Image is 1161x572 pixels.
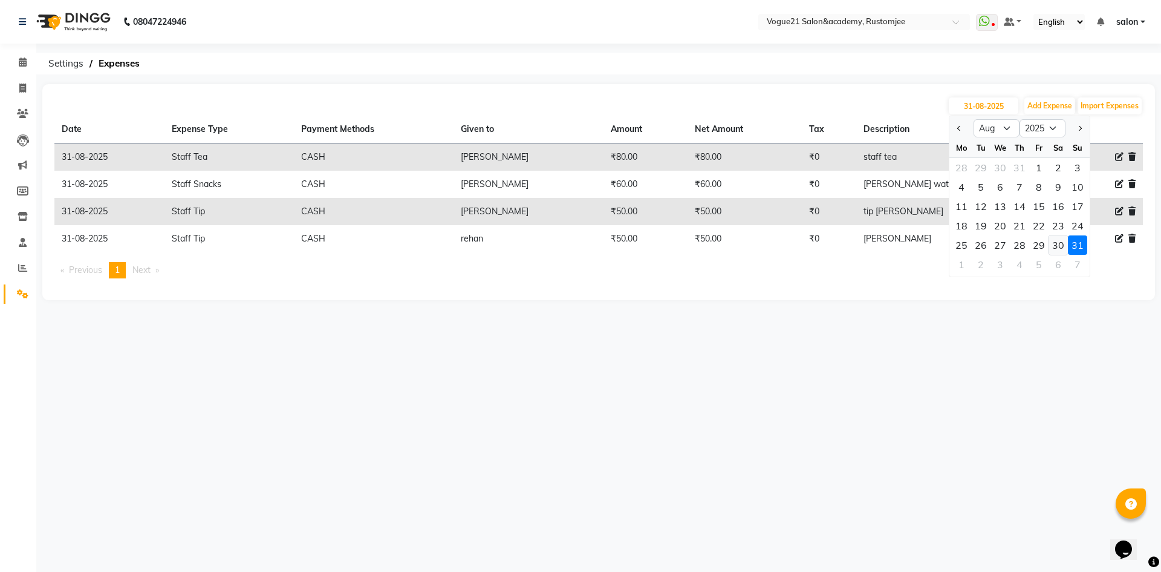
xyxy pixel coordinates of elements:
td: ₹0 [802,143,856,171]
div: 30 [990,158,1010,177]
div: 29 [1029,235,1049,255]
td: ₹0 [802,225,856,252]
div: 24 [1068,216,1087,235]
div: 5 [971,177,990,197]
td: CASH [294,143,454,171]
button: Next month [1075,119,1085,138]
div: Sunday, September 7, 2025 [1068,255,1087,274]
div: 7 [1010,177,1029,197]
div: 25 [952,235,971,255]
div: Thursday, September 4, 2025 [1010,255,1029,274]
div: 21 [1010,216,1029,235]
span: Previous [69,265,102,275]
div: 2 [1049,158,1068,177]
td: staff tea [856,143,1053,171]
td: ₹80.00 [603,143,688,171]
div: Monday, August 11, 2025 [952,197,971,216]
div: Thursday, August 14, 2025 [1010,197,1029,216]
th: Net Amount [688,116,802,143]
iframe: chat widget [1110,524,1149,560]
td: ₹80.00 [688,143,802,171]
b: 08047224946 [133,5,186,39]
td: 31-08-2025 [54,198,164,225]
div: Friday, August 22, 2025 [1029,216,1049,235]
td: ₹50.00 [688,225,802,252]
td: ₹0 [802,171,856,198]
div: 31 [1010,158,1029,177]
div: Sa [1049,138,1068,157]
div: 3 [990,255,1010,274]
div: Tuesday, August 12, 2025 [971,197,990,216]
div: Saturday, August 30, 2025 [1049,235,1068,255]
div: Friday, August 29, 2025 [1029,235,1049,255]
td: 31-08-2025 [54,171,164,198]
div: 16 [1049,197,1068,216]
div: Tuesday, August 19, 2025 [971,216,990,235]
div: 17 [1068,197,1087,216]
div: 29 [971,158,990,177]
div: We [990,138,1010,157]
div: Th [1010,138,1029,157]
div: Tuesday, August 5, 2025 [971,177,990,197]
div: Tu [971,138,990,157]
td: ₹60.00 [688,171,802,198]
div: Sunday, August 17, 2025 [1068,197,1087,216]
th: Description [856,116,1053,143]
th: Tax [802,116,856,143]
td: Staff Tip [164,198,293,225]
td: [PERSON_NAME] water [856,171,1053,198]
td: CASH [294,171,454,198]
div: 4 [952,177,971,197]
div: Wednesday, August 27, 2025 [990,235,1010,255]
div: Sunday, August 31, 2025 [1068,235,1087,255]
div: Sunday, August 10, 2025 [1068,177,1087,197]
div: 6 [1049,255,1068,274]
div: Friday, August 8, 2025 [1029,177,1049,197]
div: 31 [1068,235,1087,255]
div: 23 [1049,216,1068,235]
img: logo [31,5,114,39]
div: Thursday, August 21, 2025 [1010,216,1029,235]
span: salon [1116,16,1138,28]
div: Wednesday, September 3, 2025 [990,255,1010,274]
div: 18 [952,216,971,235]
th: Given to [454,116,603,143]
td: ₹0 [802,198,856,225]
td: [PERSON_NAME] [454,198,603,225]
div: 27 [990,235,1010,255]
div: Monday, August 25, 2025 [952,235,971,255]
div: Friday, August 15, 2025 [1029,197,1049,216]
div: 26 [971,235,990,255]
td: ₹50.00 [603,225,688,252]
div: 22 [1029,216,1049,235]
button: Import Expenses [1078,97,1142,114]
td: [PERSON_NAME] [454,143,603,171]
span: Next [132,265,151,275]
td: ₹50.00 [603,198,688,225]
div: 4 [1010,255,1029,274]
select: Select month [974,119,1020,137]
button: Add Expense [1024,97,1075,114]
div: 15 [1029,197,1049,216]
div: Sunday, August 3, 2025 [1068,158,1087,177]
div: 7 [1068,255,1087,274]
div: Saturday, August 2, 2025 [1049,158,1068,177]
div: Saturday, September 6, 2025 [1049,255,1068,274]
td: Staff Snacks [164,171,293,198]
td: ₹60.00 [603,171,688,198]
select: Select year [1020,119,1065,137]
td: Staff Tip [164,225,293,252]
td: CASH [294,225,454,252]
div: 13 [990,197,1010,216]
div: 5 [1029,255,1049,274]
div: Monday, August 4, 2025 [952,177,971,197]
span: Expenses [93,53,146,74]
td: 31-08-2025 [54,225,164,252]
div: Saturday, August 16, 2025 [1049,197,1068,216]
div: Mo [952,138,971,157]
div: Tuesday, September 2, 2025 [971,255,990,274]
th: Payment Methods [294,116,454,143]
div: Tuesday, August 26, 2025 [971,235,990,255]
div: Su [1068,138,1087,157]
div: 12 [971,197,990,216]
